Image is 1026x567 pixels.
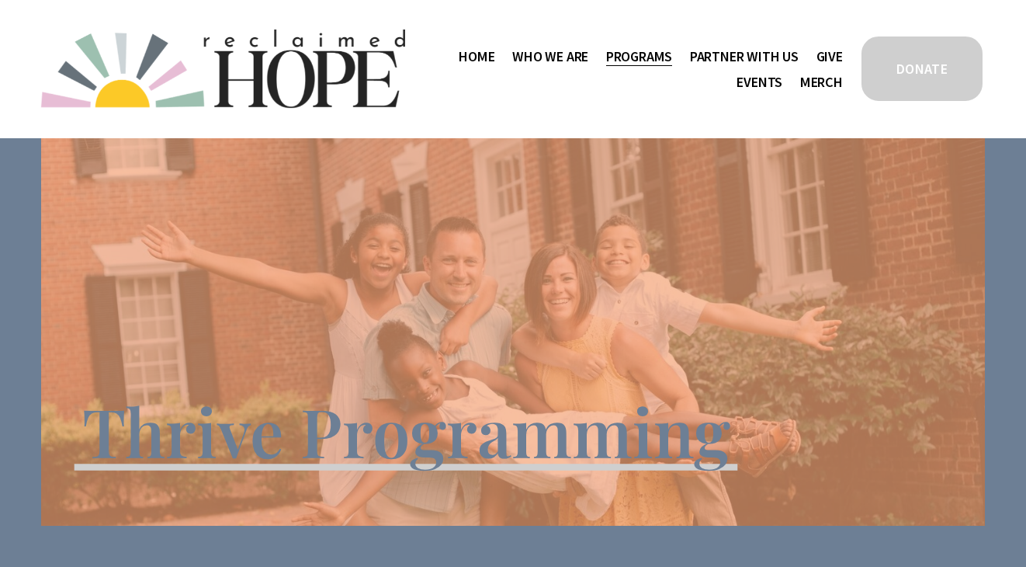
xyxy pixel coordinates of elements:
[859,34,985,103] a: DONATE
[690,43,799,69] a: folder dropdown
[690,45,799,68] span: Partner With Us
[816,43,843,69] a: Give
[606,43,673,69] a: folder dropdown
[737,69,782,95] a: Events
[800,69,843,95] a: Merch
[459,43,494,69] a: Home
[512,43,588,69] a: folder dropdown
[41,30,405,108] img: Reclaimed Hope Initiative
[606,45,673,68] span: Programs
[512,45,588,68] span: Who We Are
[82,386,730,475] span: Thrive Programming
